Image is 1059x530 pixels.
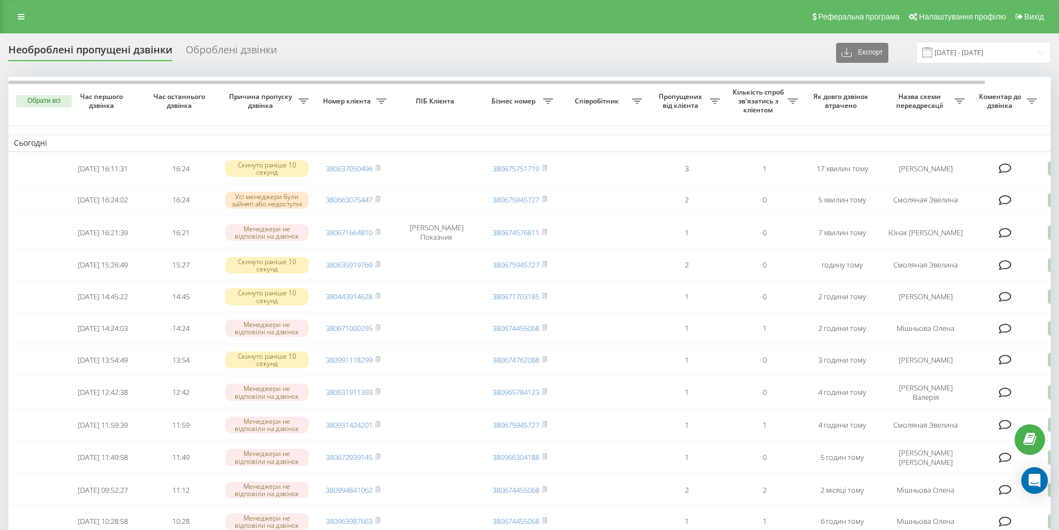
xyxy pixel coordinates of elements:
td: 11:12 [142,475,220,505]
td: 1 [648,377,725,408]
div: Менеджери не відповіли на дзвінок [225,513,309,530]
td: Юнак [PERSON_NAME] [881,217,970,248]
td: 0 [725,377,803,408]
button: Експорт [836,43,888,63]
a: 380637050496 [326,164,372,174]
td: [PERSON_NAME] Показчик [392,217,481,248]
td: Смоляная Эвелина [881,185,970,215]
a: 380674455068 [493,485,539,495]
td: [DATE] 11:59:39 [64,410,142,440]
td: [DATE] 11:49:58 [64,442,142,473]
td: 16:24 [142,154,220,184]
td: 4 години тому [803,410,881,440]
div: Скинуто раніше 10 секунд [225,351,309,368]
td: 1 [648,217,725,248]
td: 0 [725,345,803,375]
a: 380671703185 [493,291,539,301]
div: Необроблені пропущені дзвінки [8,44,172,61]
div: Скинуто раніше 10 секунд [225,288,309,305]
span: Коментар до дзвінка [976,92,1027,110]
td: 0 [725,250,803,280]
td: [PERSON_NAME] Валерія [881,377,970,408]
td: 0 [725,217,803,248]
td: 12:42 [142,377,220,408]
td: Мішньова Олена [881,475,970,505]
span: Реферальна програма [818,12,900,21]
a: 380994841062 [326,485,372,495]
td: 1 [725,410,803,440]
td: 1 [648,314,725,343]
a: 380675945727 [493,260,539,270]
a: 380671664810 [326,227,372,237]
span: Як довго дзвінок втрачено [812,92,872,110]
div: Менеджери не відповіли на дзвінок [225,384,309,400]
div: Скинуто раніше 10 секунд [225,160,309,177]
td: 5 годин тому [803,442,881,473]
td: 0 [725,282,803,311]
span: Пропущених від клієнта [653,92,710,110]
td: 7 хвилин тому [803,217,881,248]
a: 380635919769 [326,260,372,270]
td: 1 [725,314,803,343]
div: Скинуто раніше 10 секунд [225,257,309,274]
td: Смоляная Эвелина [881,410,970,440]
td: [DATE] 15:26:49 [64,250,142,280]
td: 1 [725,154,803,184]
span: Назва схеми переадресації [887,92,954,110]
td: 2 [648,250,725,280]
td: 1 [648,442,725,473]
td: Мішньова Олена [881,314,970,343]
span: Номер клієнта [320,97,376,106]
span: Бізнес номер [486,97,543,106]
a: 380931424201 [326,420,372,430]
td: [DATE] 14:24:03 [64,314,142,343]
a: 380674576811 [493,227,539,237]
div: Оброблені дзвінки [186,44,277,61]
a: 380672939145 [326,452,372,462]
td: 0 [725,442,803,473]
a: 380675945727 [493,195,539,205]
td: 16:24 [142,185,220,215]
a: 380675751719 [493,164,539,174]
td: [DATE] 09:52:27 [64,475,142,505]
td: годину тому [803,250,881,280]
td: 5 хвилин тому [803,185,881,215]
td: 2 місяці тому [803,475,881,505]
td: 0 [725,185,803,215]
td: 4 години тому [803,377,881,408]
td: 15:27 [142,250,220,280]
td: 13:54 [142,345,220,375]
td: [DATE] 14:45:22 [64,282,142,311]
td: 16:21 [142,217,220,248]
td: [PERSON_NAME] [881,282,970,311]
a: 380631911393 [326,387,372,397]
td: [DATE] 16:24:02 [64,185,142,215]
td: [PERSON_NAME] [881,154,970,184]
a: 380671000295 [326,323,372,333]
span: Час останнього дзвінка [151,92,211,110]
div: Менеджери не відповіли на дзвінок [225,482,309,498]
span: Вихід [1025,12,1044,21]
td: 1 [648,410,725,440]
td: 2 [725,475,803,505]
a: 380991118299 [326,355,372,365]
td: 14:24 [142,314,220,343]
div: Менеджери не відповіли на дзвінок [225,417,309,433]
td: 2 години тому [803,314,881,343]
td: [PERSON_NAME] [881,345,970,375]
div: Open Intercom Messenger [1021,467,1048,494]
span: ПІБ Клієнта [401,97,471,106]
td: [DATE] 12:42:38 [64,377,142,408]
td: 2 години тому [803,282,881,311]
td: 11:49 [142,442,220,473]
td: 17 хвилин тому [803,154,881,184]
a: 380674762088 [493,355,539,365]
td: [DATE] 16:11:31 [64,154,142,184]
a: 380674455068 [493,516,539,526]
div: Менеджери не відповіли на дзвінок [225,449,309,465]
td: 1 [648,282,725,311]
div: Менеджери не відповіли на дзвінок [225,320,309,336]
div: Менеджери не відповіли на дзвінок [225,224,309,241]
span: Кількість спроб зв'язатись з клієнтом [731,88,788,114]
td: [PERSON_NAME] [PERSON_NAME] [881,442,970,473]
